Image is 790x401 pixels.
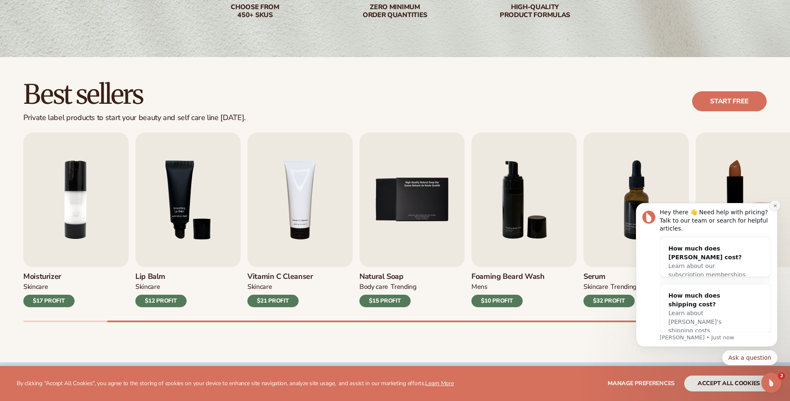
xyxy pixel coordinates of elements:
[471,272,545,281] h3: Foaming beard wash
[583,283,608,291] div: SKINCARE
[342,3,449,19] div: Zero minimum order quantities
[23,80,246,108] h2: Best sellers
[359,133,465,307] a: 5 / 9
[12,149,154,164] div: Quick reply options
[583,295,635,307] div: $32 PROFIT
[135,295,187,307] div: $12 PROFIT
[247,272,313,281] h3: Vitamin C Cleanser
[23,272,75,281] h3: Moisturizer
[247,283,272,291] div: Skincare
[471,283,488,291] div: mens
[135,133,241,307] a: 3 / 9
[23,133,129,307] a: 2 / 9
[425,379,454,387] a: Learn More
[583,133,689,307] a: 7 / 9
[202,3,309,19] div: Choose from 450+ Skus
[608,379,675,387] span: Manage preferences
[391,283,416,291] div: TRENDING
[99,149,154,164] button: Quick reply: Ask a question
[623,201,790,397] iframe: Intercom notifications message
[778,373,785,379] span: 2
[761,373,781,393] iframe: Intercom live chat
[359,272,416,281] h3: Natural Soap
[135,272,187,281] h3: Lip Balm
[359,283,388,291] div: BODY Care
[608,376,675,391] button: Manage preferences
[359,295,411,307] div: $15 PROFIT
[17,380,454,387] p: By clicking "Accept All Cookies", you agree to the storing of cookies on your device to enhance s...
[23,295,75,307] div: $17 PROFIT
[692,91,767,111] a: Start free
[471,133,577,307] a: 6 / 9
[23,113,246,123] div: Private label products to start your beauty and self care line [DATE].
[482,3,588,19] div: High-quality product formulas
[23,283,48,291] div: SKINCARE
[583,272,636,281] h3: Serum
[611,283,636,291] div: TRENDING
[135,283,160,291] div: SKINCARE
[471,295,523,307] div: $10 PROFIT
[247,295,299,307] div: $21 PROFIT
[247,133,353,307] a: 4 / 9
